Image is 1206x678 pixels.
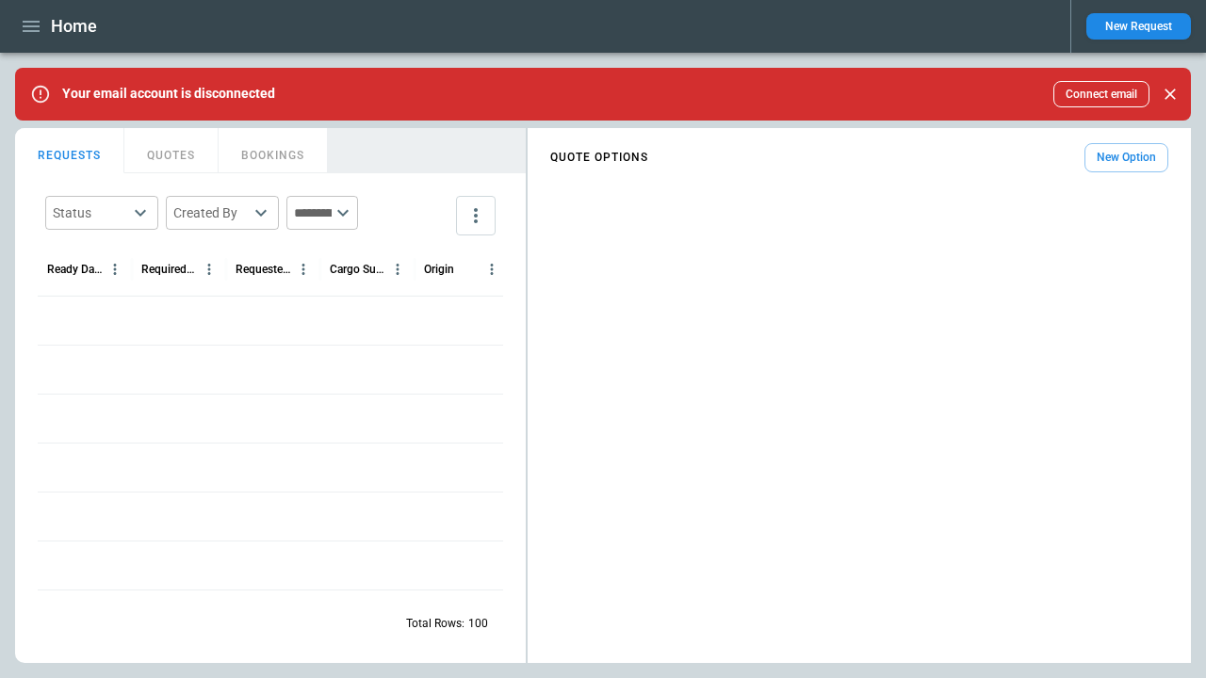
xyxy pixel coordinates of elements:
div: dismiss [1157,73,1183,115]
div: Cargo Summary [330,263,385,276]
button: Ready Date & Time (UTC) column menu [103,257,127,282]
button: Requested Route column menu [291,257,316,282]
div: Created By [173,203,249,222]
button: Cargo Summary column menu [385,257,410,282]
button: New Option [1084,143,1168,172]
h4: QUOTE OPTIONS [550,153,648,162]
button: New Request [1086,13,1191,40]
button: Required Date & Time (UTC) column menu [197,257,221,282]
div: Required Date & Time (UTC) [141,263,197,276]
div: Origin [424,263,454,276]
button: Close [1157,81,1183,107]
button: Connect email [1053,81,1149,107]
button: REQUESTS [15,128,124,173]
div: Status [53,203,128,222]
p: Your email account is disconnected [62,86,275,102]
button: BOOKINGS [219,128,328,173]
div: Ready Date & Time (UTC) [47,263,103,276]
h1: Home [51,15,97,38]
p: 100 [468,616,488,632]
div: scrollable content [528,136,1191,180]
button: more [456,196,496,235]
div: Requested Route [236,263,291,276]
button: QUOTES [124,128,219,173]
button: Origin column menu [480,257,504,282]
p: Total Rows: [406,616,464,632]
